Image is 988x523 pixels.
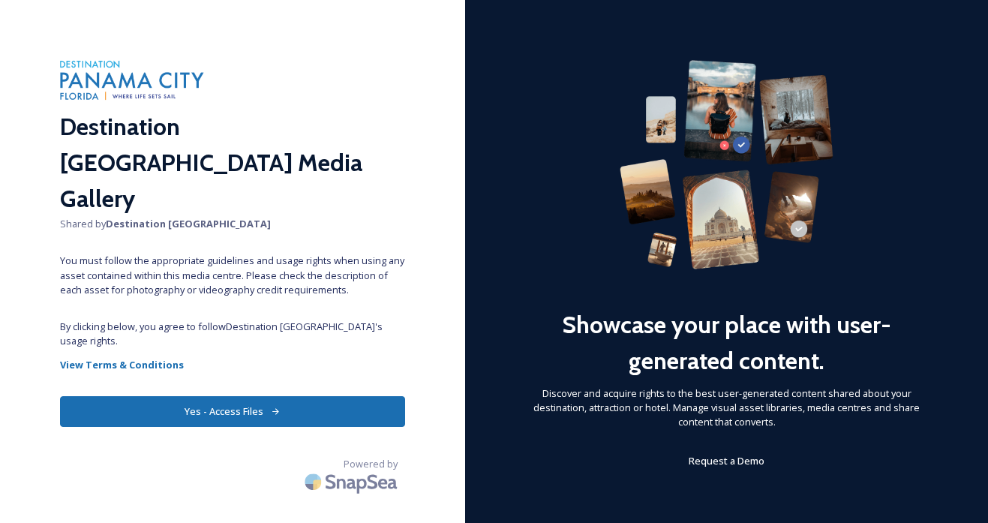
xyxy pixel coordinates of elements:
[689,454,764,467] span: Request a Demo
[344,457,398,471] span: Powered by
[620,60,833,269] img: 63b42ca75bacad526042e722_Group%20154-p-800.png
[60,320,405,348] span: By clicking below, you agree to follow Destination [GEOGRAPHIC_DATA] 's usage rights.
[525,386,928,430] span: Discover and acquire rights to the best user-generated content shared about your destination, att...
[60,217,405,231] span: Shared by
[300,464,405,500] img: SnapSea Logo
[60,356,405,374] a: View Terms & Conditions
[60,60,210,101] img: dpc-web-newlogo.png
[689,452,764,470] a: Request a Demo
[60,109,405,217] h2: Destination [GEOGRAPHIC_DATA] Media Gallery
[60,396,405,427] button: Yes - Access Files
[106,217,271,230] strong: Destination [GEOGRAPHIC_DATA]
[60,254,405,297] span: You must follow the appropriate guidelines and usage rights when using any asset contained within...
[60,358,184,371] strong: View Terms & Conditions
[525,307,928,379] h2: Showcase your place with user-generated content.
